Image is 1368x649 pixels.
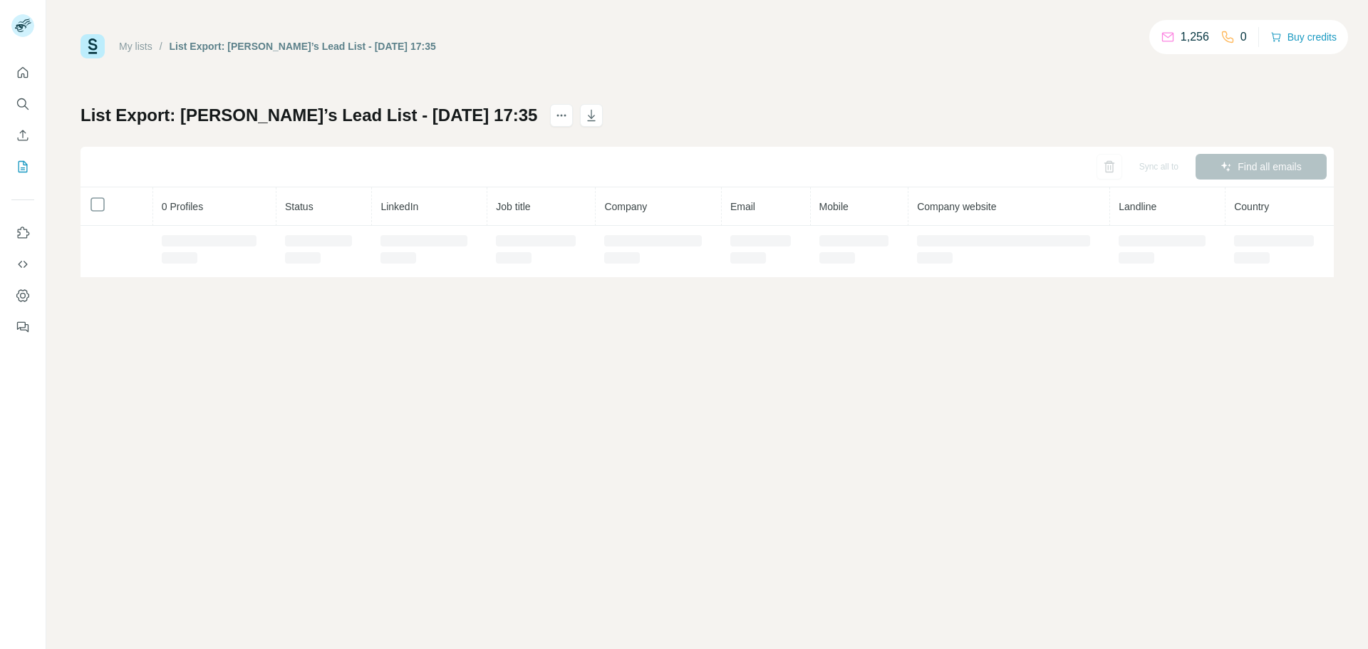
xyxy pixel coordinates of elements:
span: Status [285,201,313,212]
span: Email [730,201,755,212]
h1: List Export: [PERSON_NAME]’s Lead List - [DATE] 17:35 [81,104,537,127]
p: 0 [1240,28,1247,46]
button: Quick start [11,60,34,85]
button: Search [11,91,34,117]
div: List Export: [PERSON_NAME]’s Lead List - [DATE] 17:35 [170,39,436,53]
a: My lists [119,41,152,52]
span: 0 Profiles [162,201,203,212]
button: Dashboard [11,283,34,308]
button: Use Surfe API [11,251,34,277]
button: My lists [11,154,34,180]
button: Buy credits [1270,27,1337,47]
span: Mobile [819,201,849,212]
span: Landline [1119,201,1156,212]
span: Company [604,201,647,212]
button: Enrich CSV [11,123,34,148]
img: Surfe Logo [81,34,105,58]
button: Use Surfe on LinkedIn [11,220,34,246]
span: Country [1234,201,1269,212]
span: LinkedIn [380,201,418,212]
button: actions [550,104,573,127]
span: Job title [496,201,530,212]
span: Company website [917,201,996,212]
li: / [160,39,162,53]
button: Feedback [11,314,34,340]
p: 1,256 [1181,28,1209,46]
